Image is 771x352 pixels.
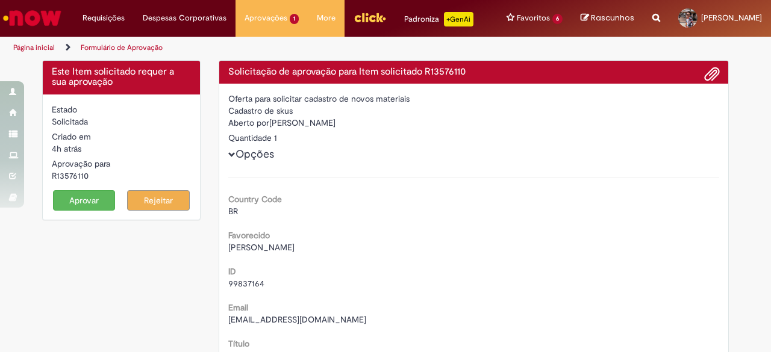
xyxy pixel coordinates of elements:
b: Country Code [228,194,282,205]
button: Rejeitar [127,190,190,211]
time: 29/09/2025 11:20:45 [52,143,81,154]
div: [PERSON_NAME] [228,117,720,132]
span: [EMAIL_ADDRESS][DOMAIN_NAME] [228,314,366,325]
span: Requisições [83,12,125,24]
span: 4h atrás [52,143,81,154]
label: Criado em [52,131,91,143]
img: click_logo_yellow_360x200.png [354,8,386,26]
span: 1 [290,14,299,24]
label: Aberto por [228,117,269,129]
label: Aprovação para [52,158,110,170]
div: R13576110 [52,170,191,182]
b: Título [228,338,249,349]
span: [PERSON_NAME] [701,13,762,23]
h4: Solicitação de aprovação para Item solicitado R13576110 [228,67,720,78]
a: Formulário de Aprovação [81,43,163,52]
h4: Este Item solicitado requer a sua aprovação [52,67,191,88]
b: Favorecido [228,230,270,241]
span: 99837164 [228,278,264,289]
p: +GenAi [444,12,473,26]
span: 6 [552,14,563,24]
div: Solicitada [52,116,191,128]
span: Despesas Corporativas [143,12,226,24]
img: ServiceNow [1,6,63,30]
span: [PERSON_NAME] [228,242,295,253]
div: Cadastro de skus [228,105,720,117]
div: Oferta para solicitar cadastro de novos materiais [228,93,720,105]
b: ID [228,266,236,277]
a: Página inicial [13,43,55,52]
span: Favoritos [517,12,550,24]
label: Estado [52,103,77,116]
button: Aprovar [53,190,116,211]
div: Padroniza [404,12,473,26]
ul: Trilhas de página [9,37,505,59]
span: BR [228,206,238,217]
span: Rascunhos [591,12,634,23]
div: 29/09/2025 11:20:45 [52,143,191,155]
span: Aprovações [245,12,287,24]
a: Rascunhos [581,13,634,24]
b: Email [228,302,248,313]
div: Quantidade 1 [228,132,720,144]
span: More [317,12,336,24]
